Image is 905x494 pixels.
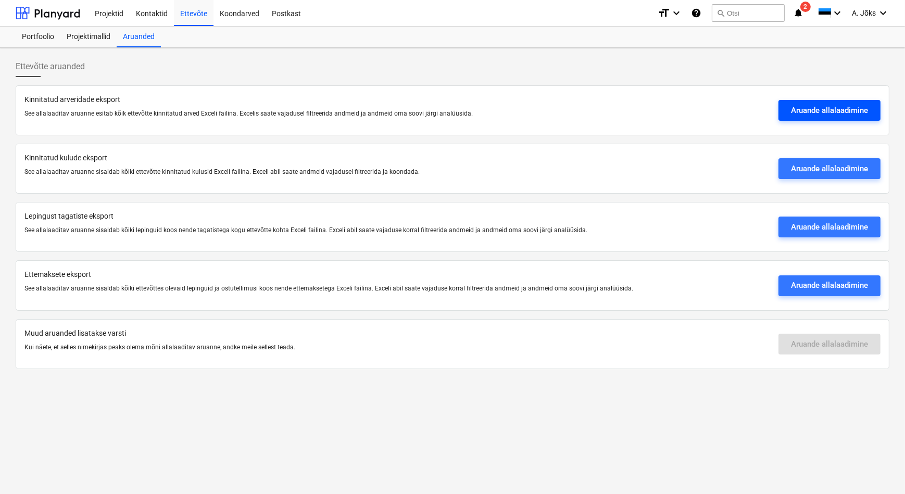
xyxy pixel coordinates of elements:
span: A. Jõks [852,9,876,17]
p: See allalaaditav aruanne sisaldab kõiki ettevõttes olevaid lepinguid ja ostutellimusi koos nende ... [24,284,770,293]
button: Aruande allalaadimine [778,100,881,121]
div: Aruande allalaadimine [791,104,868,117]
p: Lepingust tagatiste eksport [24,211,770,222]
button: Aruande allalaadimine [778,217,881,237]
p: Ettemaksete eksport [24,269,770,280]
a: Portfoolio [16,27,60,47]
div: Aruande allalaadimine [791,220,868,234]
p: Kinnitatud kulude eksport [24,153,770,163]
p: Kui näete, et selles nimekirjas peaks olema mõni allalaaditav aruanne, andke meile sellest teada. [24,343,770,352]
i: keyboard_arrow_down [877,7,889,19]
div: Aruande allalaadimine [791,278,868,292]
button: Otsi [712,4,785,22]
i: keyboard_arrow_down [670,7,683,19]
i: Abikeskus [691,7,701,19]
i: format_size [658,7,670,19]
i: notifications [793,7,803,19]
p: See allalaaditav aruanne sisaldab kõiki lepinguid koos nende tagatistega kogu ettevõtte kohta Exc... [24,226,770,235]
p: Muud aruanded lisatakse varsti [24,328,770,339]
iframe: Chat Widget [853,444,905,494]
p: Kinnitatud arveridade eksport [24,94,770,105]
span: Ettevõtte aruanded [16,60,85,73]
a: Projektimallid [60,27,117,47]
a: Aruanded [117,27,161,47]
button: Aruande allalaadimine [778,275,881,296]
p: See allalaaditav aruanne sisaldab kõiki ettevõtte kinnitatud kulusid Exceli failina. Exceli abil ... [24,168,770,176]
div: Aruande allalaadimine [791,162,868,175]
span: 2 [800,2,811,12]
i: keyboard_arrow_down [831,7,844,19]
button: Aruande allalaadimine [778,158,881,179]
p: See allalaaditav aruanne esitab kõik ettevõtte kinnitatud arved Exceli failina. Excelis saate vaj... [24,109,770,118]
span: search [717,9,725,17]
